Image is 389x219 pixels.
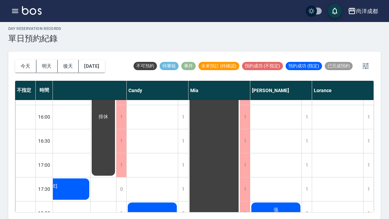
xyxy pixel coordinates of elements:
[22,6,42,15] img: Logo
[97,114,110,120] span: 排休
[58,60,79,73] button: 後天
[272,207,280,213] span: 張
[240,105,250,129] div: 1
[188,81,250,100] div: Mia
[36,129,53,153] div: 16:30
[301,129,312,153] div: 1
[36,60,58,73] button: 明天
[8,34,61,43] h3: 單日預約紀錄
[36,177,53,201] div: 17:30
[240,177,250,201] div: 1
[36,105,53,129] div: 16:00
[240,129,250,153] div: 1
[286,63,322,69] span: 預約成功 (指定)
[15,81,36,100] div: 不指定
[363,129,374,153] div: 1
[325,63,353,69] span: 已完成預約
[116,153,126,177] div: 1
[127,81,188,100] div: Candy
[15,60,36,73] button: 今天
[36,153,53,177] div: 17:00
[345,4,381,18] button: 尚洋成都
[363,177,374,201] div: 1
[240,153,250,177] div: 1
[116,105,126,129] div: 1
[356,7,378,15] div: 尚洋成都
[301,105,312,129] div: 1
[301,153,312,177] div: 1
[363,105,374,129] div: 1
[178,177,188,201] div: 1
[312,81,374,100] div: Lorance
[178,129,188,153] div: 1
[79,60,105,73] button: [DATE]
[363,153,374,177] div: 1
[116,177,126,201] div: 0
[328,4,342,18] button: save
[301,177,312,201] div: 1
[36,81,53,100] div: 時間
[160,63,179,69] span: 待審核
[116,129,126,153] div: 1
[134,63,157,69] span: 不可預約
[178,105,188,129] div: 1
[8,26,61,31] h2: day Reservation records
[178,153,188,177] div: 1
[198,63,239,69] span: 未來預訂 (待確認)
[250,81,312,100] div: [PERSON_NAME]
[181,63,196,69] span: 事件
[242,63,283,69] span: 預約成功 (不指定)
